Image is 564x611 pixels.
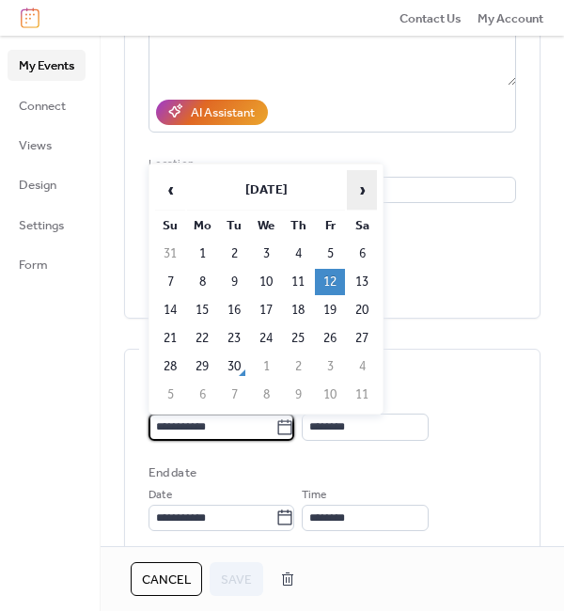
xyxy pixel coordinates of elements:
th: Su [155,212,185,239]
td: 15 [187,297,217,323]
td: 12 [315,269,345,295]
td: 18 [283,297,313,323]
div: AI Assistant [191,103,255,122]
td: 4 [283,241,313,267]
td: 24 [251,325,281,352]
td: 3 [251,241,281,267]
span: Connect [19,97,66,116]
td: 7 [219,382,249,408]
th: Fr [315,212,345,239]
td: 30 [219,353,249,380]
td: 14 [155,297,185,323]
a: Design [8,169,86,199]
td: 8 [251,382,281,408]
span: Form [19,256,48,274]
a: My Events [8,50,86,80]
a: Connect [8,90,86,120]
div: End date [149,463,196,482]
span: Settings [19,216,64,235]
td: 9 [219,269,249,295]
span: Time [302,486,326,505]
div: Location [149,155,512,174]
td: 31 [155,241,185,267]
td: 13 [347,269,377,295]
td: 6 [187,382,217,408]
td: 1 [187,241,217,267]
th: [DATE] [187,170,345,211]
td: 26 [315,325,345,352]
span: Views [19,136,52,155]
td: 16 [219,297,249,323]
td: 2 [283,353,313,380]
td: 1 [251,353,281,380]
th: Sa [347,212,377,239]
td: 22 [187,325,217,352]
span: Contact Us [399,9,462,28]
td: 9 [283,382,313,408]
td: 11 [347,382,377,408]
td: 19 [315,297,345,323]
td: 21 [155,325,185,352]
td: 28 [155,353,185,380]
td: 5 [315,241,345,267]
span: › [348,171,376,209]
span: Date [149,486,172,505]
td: 10 [315,382,345,408]
a: My Account [478,8,543,27]
td: 17 [251,297,281,323]
a: Views [8,130,86,160]
td: 6 [347,241,377,267]
td: 20 [347,297,377,323]
td: 8 [187,269,217,295]
span: Design [19,176,56,195]
td: 11 [283,269,313,295]
span: ‹ [156,171,184,209]
th: Tu [219,212,249,239]
th: We [251,212,281,239]
td: 23 [219,325,249,352]
th: Th [283,212,313,239]
a: Form [8,249,86,279]
td: 29 [187,353,217,380]
a: Contact Us [399,8,462,27]
img: logo [21,8,39,28]
span: My Account [478,9,543,28]
td: 2 [219,241,249,267]
td: 7 [155,269,185,295]
td: 27 [347,325,377,352]
span: Cancel [142,571,191,589]
a: Settings [8,210,86,240]
td: 3 [315,353,345,380]
td: 5 [155,382,185,408]
td: 10 [251,269,281,295]
th: Mo [187,212,217,239]
button: AI Assistant [156,100,268,124]
td: 25 [283,325,313,352]
button: Cancel [131,562,202,596]
td: 4 [347,353,377,380]
span: My Events [19,56,74,75]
